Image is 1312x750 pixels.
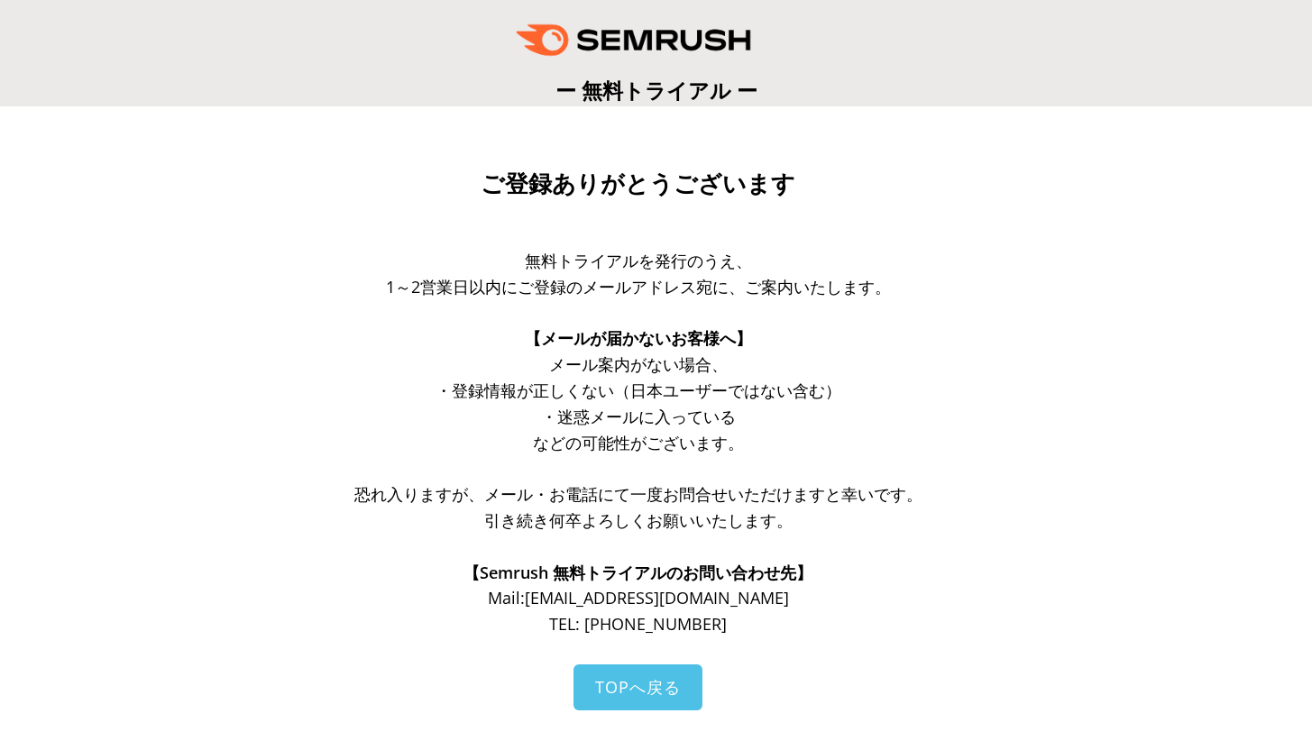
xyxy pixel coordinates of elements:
[525,250,752,271] span: 無料トライアルを発行のうえ、
[533,432,744,453] span: などの可能性がございます。
[549,613,727,635] span: TEL: [PHONE_NUMBER]
[463,562,812,583] span: 【Semrush 無料トライアルのお問い合わせ先】
[386,276,891,297] span: 1～2営業日以内にご登録のメールアドレス宛に、ご案内いたします。
[488,587,789,608] span: Mail: [EMAIL_ADDRESS][DOMAIN_NAME]
[541,406,736,427] span: ・迷惑メールに入っている
[481,170,795,197] span: ご登録ありがとうございます
[595,676,681,698] span: TOPへ戻る
[436,380,841,401] span: ・登録情報が正しくない（日本ユーザーではない含む）
[555,76,757,105] span: ー 無料トライアル ー
[525,327,752,349] span: 【メールが届かないお客様へ】
[573,664,702,710] a: TOPへ戻る
[354,483,922,505] span: 恐れ入りますが、メール・お電話にて一度お問合せいただけますと幸いです。
[549,353,728,375] span: メール案内がない場合、
[484,509,793,531] span: 引き続き何卒よろしくお願いいたします。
